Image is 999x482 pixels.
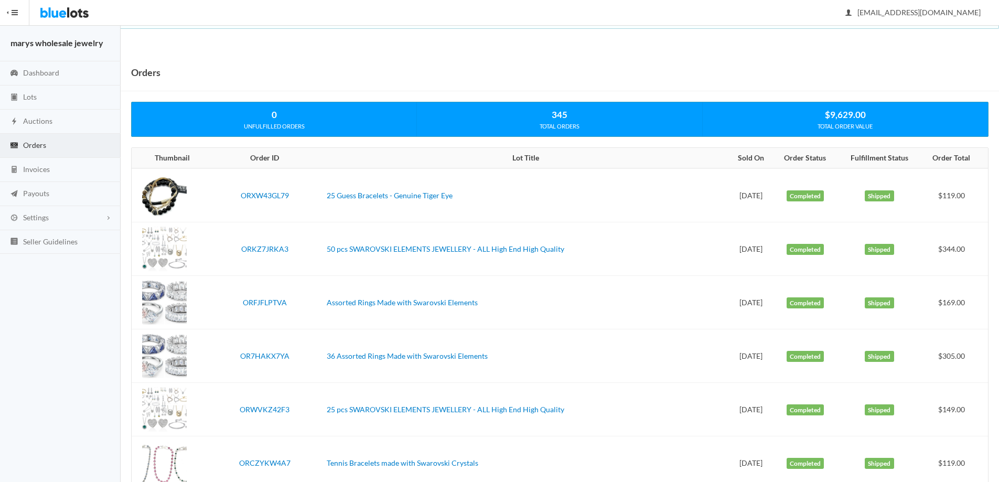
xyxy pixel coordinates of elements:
[921,276,988,329] td: $169.00
[327,191,453,200] a: 25 Guess Bracelets - Genuine Tiger Eye
[703,122,988,131] div: TOTAL ORDER VALUE
[241,191,289,200] a: ORXW43GL79
[921,148,988,169] th: Order Total
[787,458,824,469] label: Completed
[240,405,289,414] a: ORWVKZ42F3
[843,8,854,18] ion-icon: person
[23,189,49,198] span: Payouts
[921,329,988,383] td: $305.00
[865,244,894,255] label: Shipped
[23,68,59,77] span: Dashboard
[787,404,824,416] label: Completed
[921,383,988,436] td: $149.00
[865,458,894,469] label: Shipped
[327,405,564,414] a: 25 pcs SWAROVSKI ELEMENTS JEWELLERY - ALL High End High Quality
[23,141,46,149] span: Orders
[327,351,488,360] a: 36 Assorted Rings Made with Swarovski Elements
[9,213,19,223] ion-icon: cog
[9,141,19,151] ion-icon: cash
[240,351,289,360] a: OR7HAKX7YA
[729,148,774,169] th: Sold On
[9,189,19,199] ion-icon: paper plane
[787,297,824,309] label: Completed
[787,190,824,202] label: Completed
[10,38,103,48] strong: marys wholesale jewelry
[9,237,19,247] ion-icon: list box
[23,213,49,222] span: Settings
[241,244,288,253] a: ORKZ7JRKA3
[865,297,894,309] label: Shipped
[729,329,774,383] td: [DATE]
[132,148,207,169] th: Thumbnail
[323,148,729,169] th: Lot Title
[865,404,894,416] label: Shipped
[23,237,78,246] span: Seller Guidelines
[272,109,277,120] strong: 0
[846,8,981,17] span: [EMAIL_ADDRESS][DOMAIN_NAME]
[239,458,291,467] a: ORCZYKW4A7
[23,116,52,125] span: Auctions
[327,458,478,467] a: Tennis Bracelets made with Swarovski Crystals
[552,109,567,120] strong: 345
[921,168,988,222] td: $119.00
[9,165,19,175] ion-icon: calculator
[865,190,894,202] label: Shipped
[23,92,37,101] span: Lots
[9,93,19,103] ion-icon: clipboard
[729,168,774,222] td: [DATE]
[865,351,894,362] label: Shipped
[729,222,774,276] td: [DATE]
[825,109,866,120] strong: $9,629.00
[417,122,702,131] div: TOTAL ORDERS
[243,298,287,307] a: ORFJFLPTVA
[729,383,774,436] td: [DATE]
[837,148,921,169] th: Fulfillment Status
[773,148,837,169] th: Order Status
[131,65,160,80] h1: Orders
[327,244,564,253] a: 50 pcs SWAROVSKI ELEMENTS JEWELLERY - ALL High End High Quality
[207,148,323,169] th: Order ID
[787,351,824,362] label: Completed
[729,276,774,329] td: [DATE]
[9,117,19,127] ion-icon: flash
[23,165,50,174] span: Invoices
[921,222,988,276] td: $344.00
[327,298,478,307] a: Assorted Rings Made with Swarovski Elements
[787,244,824,255] label: Completed
[132,122,416,131] div: UNFULFILLED ORDERS
[9,69,19,79] ion-icon: speedometer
